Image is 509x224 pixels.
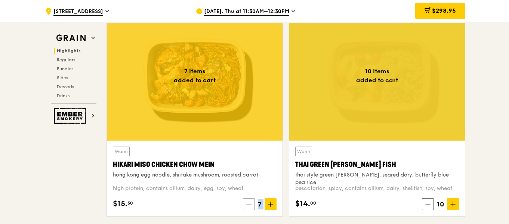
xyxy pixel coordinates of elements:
[57,57,75,62] span: Regulars
[310,200,316,206] span: 00
[57,84,74,89] span: Desserts
[113,185,277,192] div: high protein, contains allium, dairy, egg, soy, wheat
[295,159,459,170] div: Thai Green [PERSON_NAME] Fish
[255,199,265,209] span: 7
[54,108,88,124] img: Ember Smokery web logo
[295,198,310,209] span: $14.
[57,75,68,80] span: Sides
[204,8,289,16] span: [DATE], Thu at 11:30AM–12:30PM
[127,200,133,206] span: 50
[295,171,459,186] div: thai style green [PERSON_NAME], seared dory, butterfly blue pea rice
[295,185,459,192] div: pescatarian, spicy, contains allium, dairy, shellfish, soy, wheat
[113,171,277,179] div: hong kong egg noodle, shiitake mushroom, roasted carrot
[113,198,127,209] span: $15.
[53,8,103,16] span: [STREET_ADDRESS]
[57,48,81,53] span: Highlights
[57,66,73,71] span: Bundles
[54,31,88,45] img: Grain web logo
[113,159,277,170] div: Hikari Miso Chicken Chow Mein
[57,93,70,98] span: Drinks
[113,147,130,156] div: Warm
[295,147,312,156] div: Warm
[434,199,447,209] span: 10
[432,7,456,14] span: $298.95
